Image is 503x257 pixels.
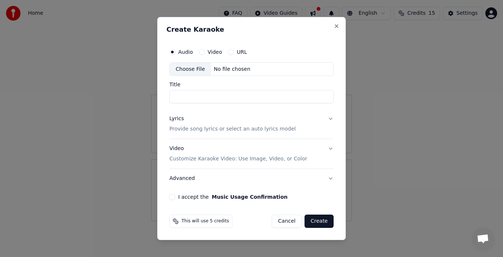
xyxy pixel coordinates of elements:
span: This will use 5 credits [182,218,229,224]
h2: Create Karaoke [166,26,337,33]
button: Create [305,215,334,228]
button: VideoCustomize Karaoke Video: Use Image, Video, or Color [169,139,334,169]
label: I accept the [178,194,288,199]
label: URL [237,49,247,55]
button: I accept the [212,194,288,199]
button: Cancel [272,215,302,228]
p: Provide song lyrics or select an auto lyrics model [169,126,296,133]
button: Advanced [169,169,334,188]
button: LyricsProvide song lyrics or select an auto lyrics model [169,110,334,139]
label: Video [208,49,222,55]
label: Audio [178,49,193,55]
div: Choose File [170,63,211,76]
div: Video [169,145,307,163]
div: Lyrics [169,115,184,123]
p: Customize Karaoke Video: Use Image, Video, or Color [169,155,307,163]
div: No file chosen [211,66,253,73]
label: Title [169,82,334,87]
